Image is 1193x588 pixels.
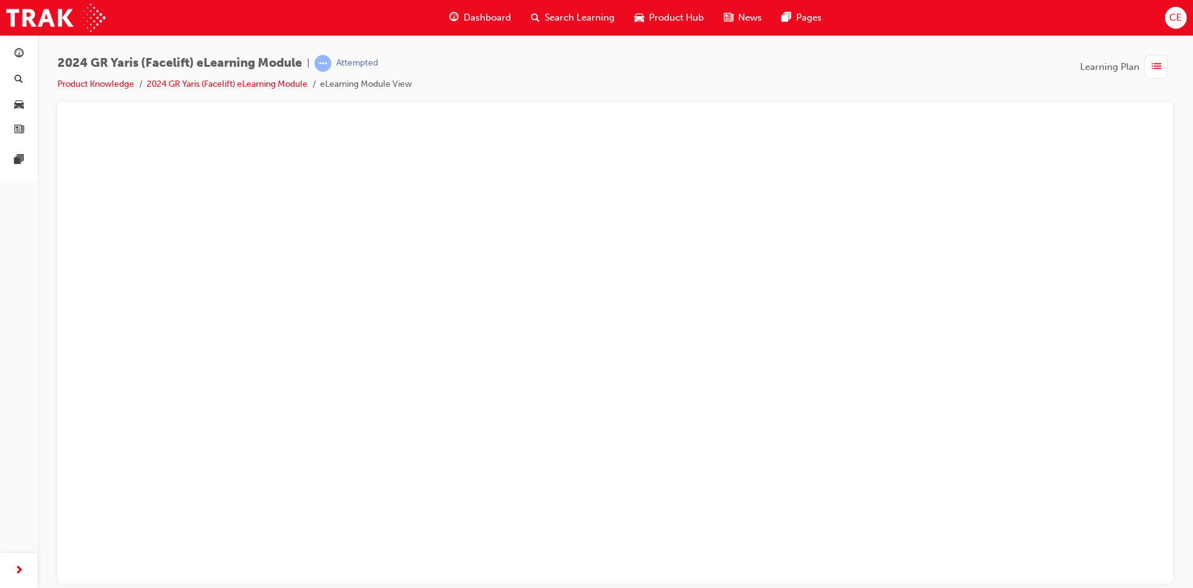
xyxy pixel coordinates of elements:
span: guage-icon [14,49,24,60]
div: Attempted [336,57,378,69]
span: search-icon [531,10,540,26]
li: eLearning Module View [320,77,412,92]
span: CE [1169,11,1182,25]
span: Learning Plan [1080,60,1139,74]
button: CE [1165,7,1187,29]
span: search-icon [14,74,23,86]
span: 2024 GR Yaris (Facelift) eLearning Module [57,56,302,71]
span: Dashboard [464,11,511,25]
span: guage-icon [449,10,459,26]
span: Search Learning [545,11,615,25]
span: learningRecordVerb_ATTEMPT-icon [314,55,331,72]
span: news-icon [14,125,24,136]
img: Trak [6,4,105,32]
span: car-icon [14,99,24,110]
span: Pages [796,11,822,25]
a: pages-iconPages [772,5,832,31]
span: list-icon [1152,59,1161,75]
a: news-iconNews [714,5,772,31]
span: | [307,56,309,71]
a: car-iconProduct Hub [625,5,714,31]
span: news-icon [724,10,733,26]
a: Product Knowledge [57,79,134,89]
span: pages-icon [14,155,24,166]
span: Product Hub [649,11,704,25]
span: next-icon [14,563,24,579]
span: News [738,11,762,25]
span: pages-icon [782,10,791,26]
a: 2024 GR Yaris (Facelift) eLearning Module [147,79,308,89]
button: Learning Plan [1080,55,1173,79]
a: search-iconSearch Learning [521,5,625,31]
a: guage-iconDashboard [439,5,521,31]
span: car-icon [635,10,644,26]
